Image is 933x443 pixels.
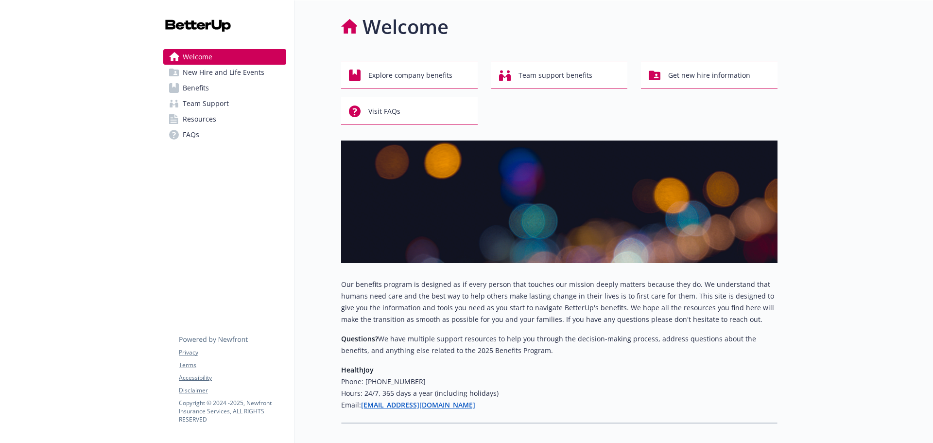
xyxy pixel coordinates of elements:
[341,365,374,374] strong: HealthJoy
[361,400,475,409] a: [EMAIL_ADDRESS][DOMAIN_NAME]
[163,127,286,142] a: FAQs
[518,66,592,85] span: Team support benefits
[363,12,449,41] h1: Welcome
[183,96,229,111] span: Team Support
[183,127,199,142] span: FAQs
[183,65,264,80] span: New Hire and Life Events
[179,361,286,370] a: Terms
[183,111,216,127] span: Resources
[341,399,777,411] h6: Email:
[341,334,378,343] strong: Questions?
[163,96,286,111] a: Team Support
[668,66,750,85] span: Get new hire information
[163,111,286,127] a: Resources
[163,65,286,80] a: New Hire and Life Events
[163,80,286,96] a: Benefits
[183,49,212,65] span: Welcome
[491,61,628,89] button: Team support benefits
[341,97,478,125] button: Visit FAQs
[341,141,777,263] img: overview page banner
[179,386,286,395] a: Disclaimer
[163,49,286,65] a: Welcome
[179,399,286,424] p: Copyright © 2024 - 2025 , Newfront Insurance Services, ALL RIGHTS RESERVED
[341,376,777,388] h6: Phone: [PHONE_NUMBER]
[341,388,777,399] h6: Hours: 24/7, 365 days a year (including holidays)​
[179,373,286,382] a: Accessibility
[368,66,452,85] span: Explore company benefits
[641,61,777,89] button: Get new hire information
[341,279,777,325] p: Our benefits program is designed as if every person that touches our mission deeply matters becau...
[368,102,400,121] span: Visit FAQs
[341,61,478,89] button: Explore company benefits
[341,333,777,356] p: We have multiple support resources to help you through the decision-making process, address quest...
[183,80,209,96] span: Benefits
[179,348,286,357] a: Privacy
